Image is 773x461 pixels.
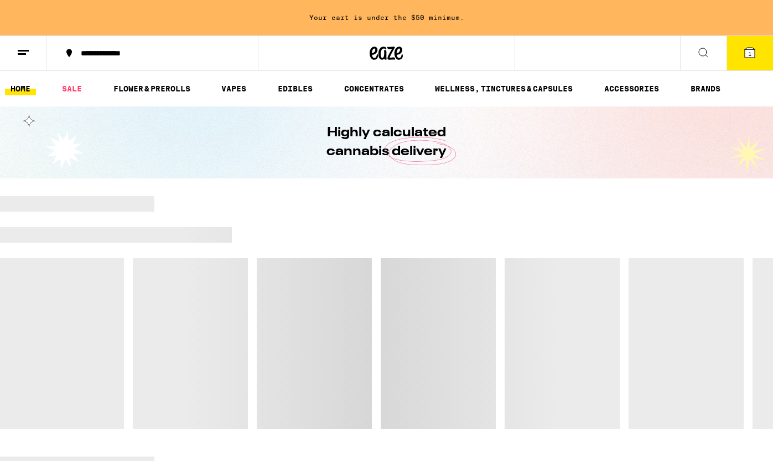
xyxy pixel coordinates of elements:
a: HOME [5,82,36,95]
a: FLOWER & PREROLLS [108,82,196,95]
a: WELLNESS, TINCTURES & CAPSULES [429,82,578,95]
h1: Highly calculated cannabis delivery [295,124,478,161]
a: EDIBLES [272,82,318,95]
a: BRANDS [685,82,726,95]
a: ACCESSORIES [599,82,665,95]
button: 1 [727,36,773,70]
a: SALE [56,82,87,95]
span: 1 [748,50,751,57]
a: CONCENTRATES [339,82,409,95]
a: VAPES [216,82,252,95]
